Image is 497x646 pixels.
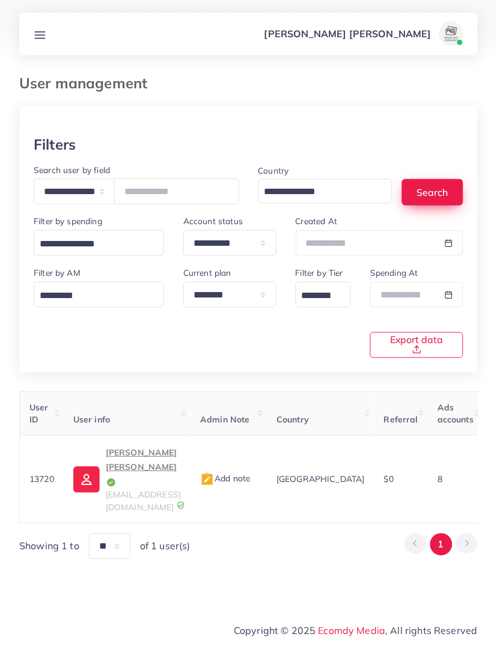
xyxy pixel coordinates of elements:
label: Spending At [370,267,418,279]
div: Search for option [34,230,164,256]
input: Search for option [297,287,336,305]
input: Search for option [35,235,148,254]
label: Filter by spending [34,215,102,227]
a: [PERSON_NAME] [PERSON_NAME][EMAIL_ADDRESS][DOMAIN_NAME] [73,446,181,514]
div: Search for option [296,282,352,308]
input: Search for option [35,287,148,305]
img: 9CAL8B2pu8EFxCJHYAAAAldEVYdGRhdGU6Y3JlYXRlADIwMjItMTItMDlUMDQ6NTg6MzkrMDA6MDBXSlgLAAAAJXRFWHRkYXR... [177,502,185,510]
span: [GEOGRAPHIC_DATA] [276,474,365,485]
label: Country [258,165,289,177]
p: [PERSON_NAME] [PERSON_NAME] [106,446,181,489]
label: Account status [183,215,243,227]
input: Search for option [260,183,377,201]
label: Current plan [183,267,231,279]
span: Export data [385,335,448,355]
h3: User management [19,75,157,92]
div: Search for option [34,282,164,308]
span: Admin Note [200,415,250,425]
img: admin_note.cdd0b510.svg [200,473,215,487]
button: Search [402,179,463,205]
a: Ecomdy Media [319,625,386,637]
span: Add note [200,474,251,484]
span: $0 [384,474,394,485]
span: [EMAIL_ADDRESS][DOMAIN_NAME] [106,490,181,513]
label: Filter by Tier [296,267,343,279]
span: User ID [29,403,49,425]
span: User info [73,415,110,425]
div: Search for option [258,179,393,204]
label: Filter by AM [34,267,81,279]
span: , All rights Reserved [386,624,478,638]
a: [PERSON_NAME] [PERSON_NAME]avatar [258,22,468,46]
span: Ads accounts [438,403,474,425]
label: Created At [296,215,338,227]
h3: Filters [34,136,76,153]
label: Search user by field [34,164,110,176]
span: Copyright © 2025 [234,624,478,638]
img: avatar [439,22,463,46]
img: ic-user-info.36bf1079.svg [73,467,100,493]
button: Export data [370,332,463,358]
ul: Pagination [404,534,478,556]
button: Go to page 1 [430,534,453,556]
span: Showing 1 to [19,540,79,553]
p: [PERSON_NAME] [PERSON_NAME] [264,26,431,41]
span: of 1 user(s) [140,540,191,553]
span: Referral [384,415,418,425]
span: Country [276,415,309,425]
img: icon-tick.de4e08dc.svg [106,478,117,489]
span: 8 [438,474,442,485]
span: 13720 [29,474,54,485]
